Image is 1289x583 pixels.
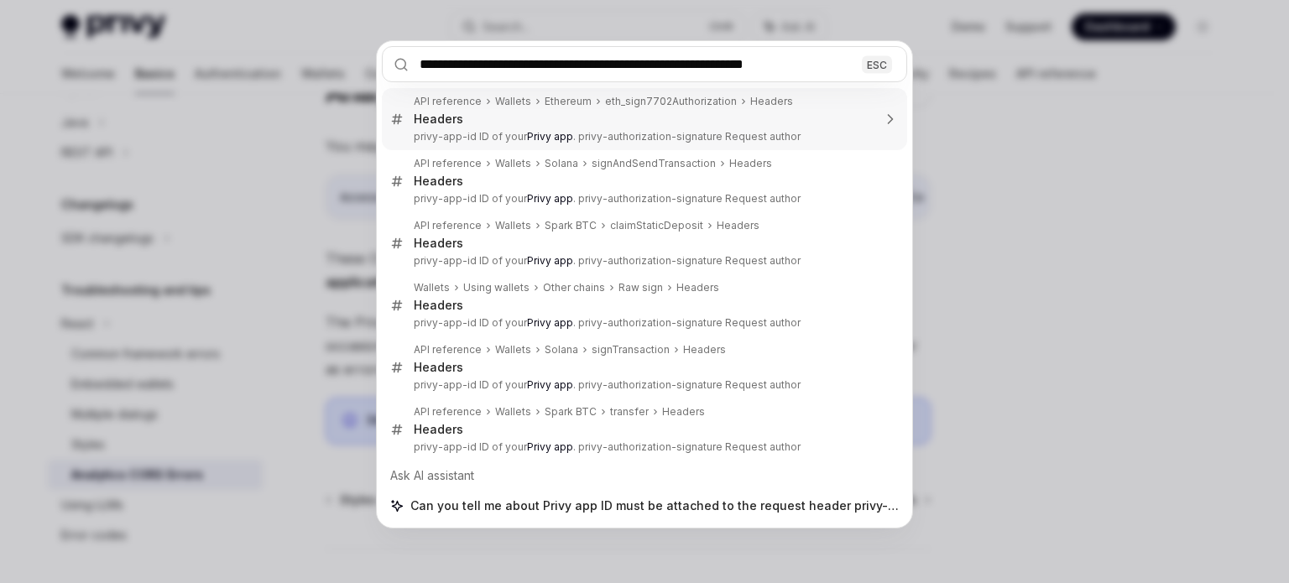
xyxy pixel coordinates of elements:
div: transfer [610,405,649,419]
div: Other chains [543,281,605,294]
div: claimStaticDeposit [610,219,703,232]
b: Privy app [527,316,573,329]
div: Ethereum [545,95,592,108]
div: signAndSendTransaction [592,157,716,170]
div: Headers [676,281,719,294]
div: Headers [414,112,463,127]
div: Wallets [495,219,531,232]
p: privy-app-id ID of your . privy-authorization-signature Request author [414,254,872,268]
p: privy-app-id ID of your . privy-authorization-signature Request author [414,316,872,330]
p: privy-app-id ID of your . privy-authorization-signature Request author [414,130,872,143]
div: Wallets [495,95,531,108]
div: Headers [414,422,463,437]
div: Wallets [495,343,531,357]
div: Solana [545,343,578,357]
div: Ask AI assistant [382,461,907,491]
div: API reference [414,95,482,108]
p: privy-app-id ID of your . privy-authorization-signature Request author [414,440,872,454]
div: Headers [414,236,463,251]
b: Privy app [527,378,573,391]
div: API reference [414,157,482,170]
div: Spark BTC [545,405,597,419]
div: eth_sign7702Authorization [605,95,737,108]
div: Headers [750,95,793,108]
div: Raw sign [618,281,663,294]
div: Spark BTC [545,219,597,232]
div: Wallets [495,157,531,170]
div: Headers [414,360,463,375]
span: Can you tell me about Privy app ID must be attached to the request header privy-app-id? [410,497,899,514]
b: Privy app [527,440,573,453]
b: Privy app [527,192,573,205]
div: ESC [862,55,892,73]
div: Headers [729,157,772,170]
b: Privy app [527,254,573,267]
div: Headers [414,298,463,313]
div: Using wallets [463,281,530,294]
div: Headers [414,174,463,189]
div: Wallets [495,405,531,419]
div: API reference [414,343,482,357]
p: privy-app-id ID of your . privy-authorization-signature Request author [414,378,872,392]
div: Headers [717,219,759,232]
div: signTransaction [592,343,670,357]
div: API reference [414,219,482,232]
div: Headers [662,405,705,419]
p: privy-app-id ID of your . privy-authorization-signature Request author [414,192,872,206]
div: Solana [545,157,578,170]
div: Headers [683,343,726,357]
div: Wallets [414,281,450,294]
b: Privy app [527,130,573,143]
div: API reference [414,405,482,419]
